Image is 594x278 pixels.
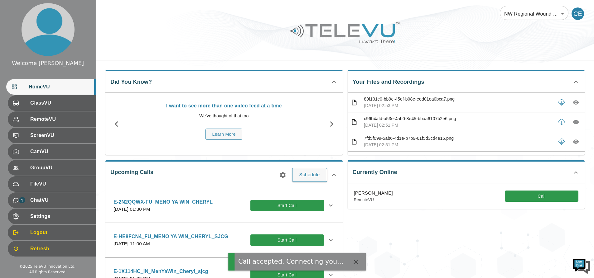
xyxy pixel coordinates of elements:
[572,7,584,20] div: CE
[8,144,96,159] div: CamVU
[29,83,91,91] span: HomeVU
[113,268,208,275] p: E-1X114HC_IN_MenYaWin_Cheryl_sjcg
[22,3,75,56] img: profile.png
[8,225,96,240] div: Logout
[8,241,96,257] div: Refresh
[109,195,340,217] div: E-2N2QQWX-FU_MENO YA WIN_CHERYL[DATE] 01:30 PMStart Call
[36,78,86,141] span: We're online!
[30,99,91,107] span: GlassVU
[11,29,26,45] img: d_736959983_company_1615157101543_736959983
[131,102,317,110] p: I want to see more than one video feed at a time
[354,197,393,203] p: RemoteVU
[364,115,553,122] p: c96b4afd-a53e-4ab0-8e45-bbaa6107b2e6.png
[109,229,340,251] div: E-HE8FCN4_FU_MENO YA WIN_CHERYL_SJCG[DATE] 11:00 AMStart Call
[30,180,91,188] span: FileVU
[8,111,96,127] div: RemoteVU
[364,96,553,102] p: 89f101c0-bb9e-45ef-b08e-eed01ea0bca7.png
[30,196,91,204] span: ChatVU
[30,245,91,252] span: Refresh
[289,20,401,46] img: Logo
[364,142,553,148] p: [DATE] 02:51 PM
[30,229,91,236] span: Logout
[364,135,553,142] p: 7fd5f099-5ab6-4d1e-b7b9-61f5d3cd4e15.png
[8,176,96,192] div: FileVU
[3,170,119,192] textarea: Type your message and hit 'Enter'
[250,234,324,246] button: Start Call
[8,160,96,176] div: GroupVU
[113,206,213,213] p: [DATE] 01:30 PM
[30,132,91,139] span: ScreenVU
[6,79,96,95] div: HomeVU
[364,155,553,161] p: 4a19de6c-1be9-4fb6-bfc2-bcf2f93a80ae.png
[30,115,91,123] span: RemoteVU
[113,240,228,247] p: [DATE] 11:00 AM
[8,128,96,143] div: ScreenVU
[500,5,568,22] div: NW Regional Wound Care
[113,233,228,240] p: E-HE8FCN4_FU_MENO YA WIN_CHERYL_SJCG
[32,33,105,41] div: Chat with us now
[238,257,343,266] div: Call accepted. Connecting you...
[30,213,91,220] span: Settings
[292,168,327,181] button: Schedule
[30,164,91,172] span: GroupVU
[8,192,96,208] div: 1ChatVU
[354,190,393,197] p: [PERSON_NAME]
[8,95,96,111] div: GlassVU
[250,200,324,211] button: Start Call
[19,197,25,203] p: 1
[505,191,578,202] button: Call
[30,148,91,155] span: CamVU
[12,59,84,67] div: Welcome [PERSON_NAME]
[205,129,242,140] button: Learn More
[364,102,553,109] p: [DATE] 02:53 PM
[364,122,553,129] p: [DATE] 02:51 PM
[131,113,317,119] p: We've thought of that too
[113,198,213,206] p: E-2N2QQWX-FU_MENO YA WIN_CHERYL
[8,209,96,224] div: Settings
[102,3,117,18] div: Minimize live chat window
[572,256,591,275] img: Chat Widget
